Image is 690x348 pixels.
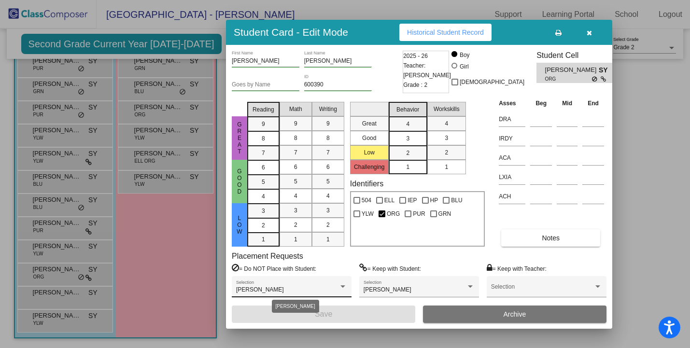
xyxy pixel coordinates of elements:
label: Placement Requests [232,251,303,261]
span: SY [599,65,612,75]
span: 2 [326,221,330,229]
input: Enter ID [304,82,372,88]
span: 5 [262,178,265,186]
span: GRN [438,208,451,220]
span: 1 [406,163,409,171]
span: [PERSON_NAME] [236,286,284,293]
span: 3 [406,134,409,143]
span: 9 [262,120,265,128]
div: Boy [459,51,470,59]
span: 5 [294,177,297,186]
input: assessment [499,131,525,146]
span: Good [235,168,244,195]
span: [PERSON_NAME] [545,65,599,75]
span: Workskills [434,105,460,113]
span: HP [430,195,438,206]
span: 4 [294,192,297,200]
span: Low [235,215,244,235]
span: 1 [262,235,265,244]
button: Archive [423,306,606,323]
span: 4 [326,192,330,200]
span: Save [315,310,332,318]
span: Writing [319,105,337,113]
span: 9 [294,119,297,128]
span: 7 [262,149,265,157]
span: [PERSON_NAME] [364,286,411,293]
h3: Student Cell [536,51,620,60]
span: 3 [294,206,297,215]
span: Historical Student Record [407,28,484,36]
span: Behavior [396,105,419,114]
input: assessment [499,189,525,204]
span: Great [235,121,244,155]
label: = Keep with Teacher: [487,264,547,273]
span: 3 [445,134,448,142]
span: 3 [262,207,265,215]
span: 6 [326,163,330,171]
span: Grade : 2 [403,80,427,90]
span: 9 [326,119,330,128]
span: 2 [262,221,265,230]
span: 7 [294,148,297,157]
button: Save [232,306,415,323]
th: Mid [554,98,580,109]
span: 2 [406,149,409,157]
span: 2 [294,221,297,229]
input: assessment [499,170,525,184]
span: 6 [294,163,297,171]
span: ORG [387,208,400,220]
span: 7 [326,148,330,157]
label: = Do NOT Place with Student: [232,264,316,273]
span: 6 [262,163,265,172]
span: 8 [326,134,330,142]
th: Beg [528,98,554,109]
span: PUR [413,208,425,220]
span: Notes [542,234,560,242]
span: 5 [326,177,330,186]
span: 4 [445,119,448,128]
span: 2025 - 26 [403,51,428,61]
span: Math [289,105,302,113]
span: Reading [253,105,274,114]
th: Asses [496,98,528,109]
button: Historical Student Record [399,24,492,41]
div: Girl [459,62,469,71]
span: ELL [384,195,394,206]
button: Notes [501,229,600,247]
input: assessment [499,112,525,126]
span: Archive [504,310,526,318]
label: Identifiers [350,179,383,188]
span: Teacher: [PERSON_NAME] [403,61,451,80]
th: End [580,98,606,109]
span: YLW [362,208,374,220]
input: goes by name [232,82,299,88]
span: ORG [545,75,592,83]
span: 1 [445,163,448,171]
span: BLU [451,195,462,206]
h3: Student Card - Edit Mode [234,26,348,38]
span: 3 [326,206,330,215]
label: = Keep with Student: [359,264,421,273]
span: 1 [294,235,297,244]
span: 8 [294,134,297,142]
span: [DEMOGRAPHIC_DATA] [460,76,524,88]
span: 4 [262,192,265,201]
span: 504 [362,195,371,206]
span: IEP [408,195,417,206]
span: 4 [406,120,409,128]
input: assessment [499,151,525,165]
span: 2 [445,148,448,157]
span: 8 [262,134,265,143]
span: 1 [326,235,330,244]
